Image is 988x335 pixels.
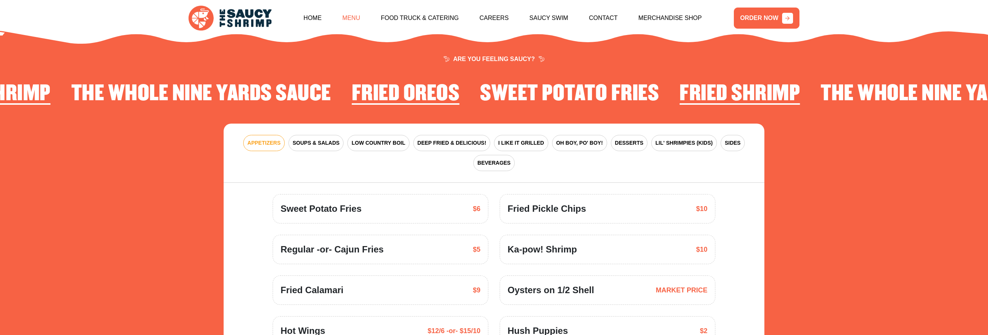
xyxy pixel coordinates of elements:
[680,82,800,106] h2: Fried Shrimp
[473,204,480,214] span: $6
[552,135,607,151] button: OH BOY, PO' BOY!
[288,135,344,151] button: SOUPS & SALADS
[247,139,281,147] span: APPETIZERS
[589,2,618,34] a: Contact
[656,285,707,295] span: MARKET PRICE
[473,285,480,295] span: $9
[189,6,272,31] img: logo
[725,139,741,147] span: SIDES
[696,245,707,255] span: $10
[508,202,586,216] span: Fried Pickle Chips
[473,245,480,255] span: $5
[480,82,659,109] li: 4 of 4
[494,135,548,151] button: I LIKE IT GRILLED
[381,2,459,34] a: Food Truck & Catering
[611,135,647,151] button: DESSERTS
[477,159,511,167] span: BEVERAGES
[498,139,544,147] span: I LIKE IT GRILLED
[443,56,545,62] span: ARE YOU FEELING SAUCY?
[281,283,344,297] span: Fried Calamari
[281,202,362,216] span: Sweet Potato Fries
[473,155,515,171] button: BEVERAGES
[721,135,745,151] button: SIDES
[638,2,702,34] a: Merchandise Shop
[734,8,799,29] a: ORDER NOW
[281,243,384,256] span: Regular -or- Cajun Fries
[342,2,360,34] a: Menu
[651,135,717,151] button: LIL' SHRIMPIES (KIDS)
[615,139,643,147] span: DESSERTS
[655,139,713,147] span: LIL' SHRIMPIES (KIDS)
[352,82,460,106] h2: Fried Oreos
[680,82,800,109] li: 1 of 4
[479,2,508,34] a: Careers
[508,243,577,256] span: Ka-pow! Shrimp
[71,82,331,106] h2: The Whole Nine Yards Sauce
[293,139,339,147] span: SOUPS & SALADS
[508,283,594,297] span: Oysters on 1/2 Shell
[71,82,331,109] li: 2 of 4
[352,82,460,109] li: 3 of 4
[417,139,486,147] span: DEEP FRIED & DELICIOUS!
[480,82,659,106] h2: Sweet Potato Fries
[351,139,405,147] span: LOW COUNTRY BOIL
[556,139,603,147] span: OH BOY, PO' BOY!
[529,2,568,34] a: Saucy Swim
[413,135,491,151] button: DEEP FRIED & DELICIOUS!
[696,204,707,214] span: $10
[243,135,285,151] button: APPETIZERS
[304,2,322,34] a: Home
[347,135,409,151] button: LOW COUNTRY BOIL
